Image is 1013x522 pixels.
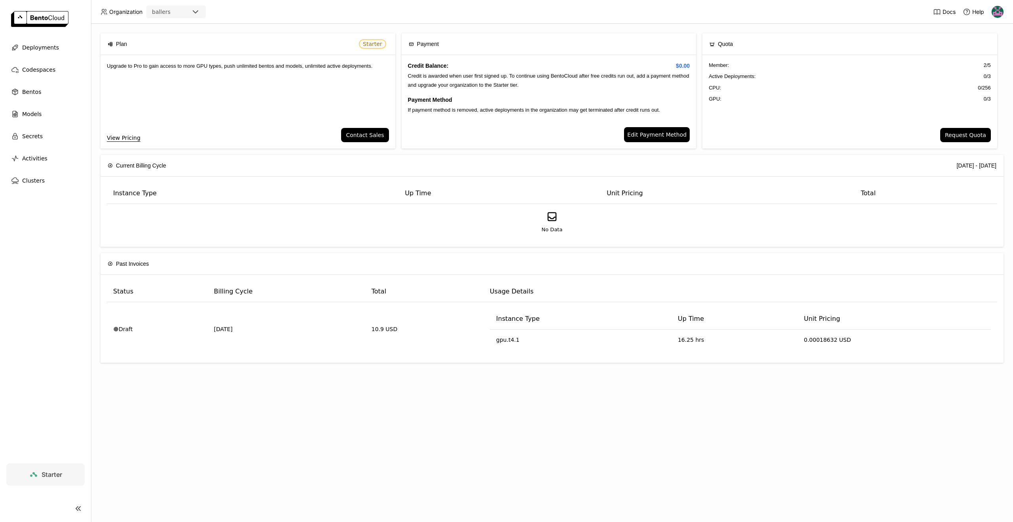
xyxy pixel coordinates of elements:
th: Total [854,183,997,204]
span: Help [972,8,984,15]
span: Models [22,109,42,119]
th: Instance Type [107,183,398,204]
button: Contact Sales [341,128,389,142]
input: Selected ballers. [171,8,172,16]
span: No Data [542,226,563,234]
span: $0.00 [676,61,690,70]
span: Past Invoices [116,259,149,268]
span: Quota [718,40,733,48]
span: Payment [417,40,439,48]
span: GPU: [709,95,721,103]
a: Activities [6,151,85,166]
td: 10.9 USD [365,302,484,356]
a: Clusters [6,173,85,189]
img: Harsh Raj [992,6,1004,18]
span: 0 / 3 [984,95,991,103]
a: Secrets [6,128,85,144]
h4: Payment Method [408,95,690,104]
span: Starter [42,471,62,478]
span: Bentos [22,87,41,97]
span: Upgrade to Pro to gain access to more GPU types, push unlimited bentos and models, unlimited acti... [107,63,372,69]
th: Unit Pricing [797,309,991,330]
div: Draft [113,325,201,333]
div: Help [963,8,984,16]
a: Edit Payment Method [624,127,690,142]
th: Status [107,281,207,302]
span: 2 / 5 [984,61,991,69]
span: 0 / 3 [984,72,991,80]
span: If payment method is removed, active deployments in the organization may get terminated after cre... [408,107,660,113]
td: 16.25 hrs [672,330,798,350]
span: Docs [943,8,956,15]
span: Plan [116,40,127,48]
a: Deployments [6,40,85,55]
button: Request Quota [940,128,991,142]
a: Bentos [6,84,85,100]
span: CPU: [709,84,721,92]
span: 0 / 256 [978,84,991,92]
span: Current Billing Cycle [116,161,166,170]
span: Active Deployments : [709,72,756,80]
th: Total [365,281,484,302]
a: Codespaces [6,62,85,78]
td: 0.00018632 USD [797,330,991,350]
th: Unit Pricing [600,183,854,204]
span: Activities [22,154,47,163]
div: ballers [152,8,171,16]
td: gpu.t4.1 [490,330,672,350]
span: Credit is awarded when user first signed up. To continue using BentoCloud after free credits run ... [408,73,689,88]
h4: Credit Balance: [408,61,690,70]
span: Clusters [22,176,45,185]
a: Models [6,106,85,122]
th: Up Time [672,309,798,330]
div: [DATE] - [DATE] [956,161,996,170]
td: [DATE] [207,302,365,356]
th: Instance Type [490,309,672,330]
span: Secrets [22,131,43,141]
span: Organization [109,8,142,15]
a: Docs [933,8,956,16]
span: Member : [709,61,729,69]
span: Deployments [22,43,59,52]
a: Starter [6,463,85,486]
span: Starter [363,41,382,47]
th: Up Time [398,183,600,204]
img: logo [11,11,68,27]
th: Billing Cycle [207,281,365,302]
a: View Pricing [107,133,140,142]
span: Codespaces [22,65,55,74]
th: Usage Details [484,281,997,302]
span: Edit Payment Method [627,130,687,139]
